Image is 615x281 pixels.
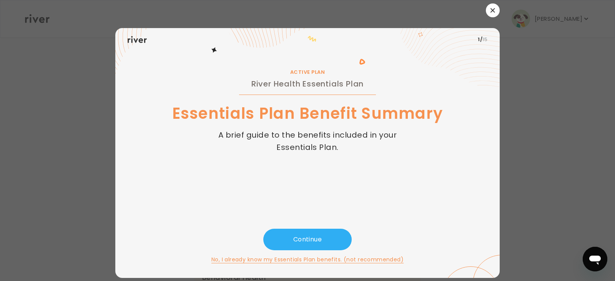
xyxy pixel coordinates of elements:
[218,129,397,154] p: A brief guide to the benefits included in your Essentials Plan.
[263,229,352,250] button: Continue
[583,247,607,271] iframe: Button to launch messaging window
[211,255,404,264] button: No, I already know my Essentials Plan benefits. (not recommended)
[172,103,443,124] h1: Essentials Plan Benefit Summary
[251,78,364,90] h2: River Health Essentials Plan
